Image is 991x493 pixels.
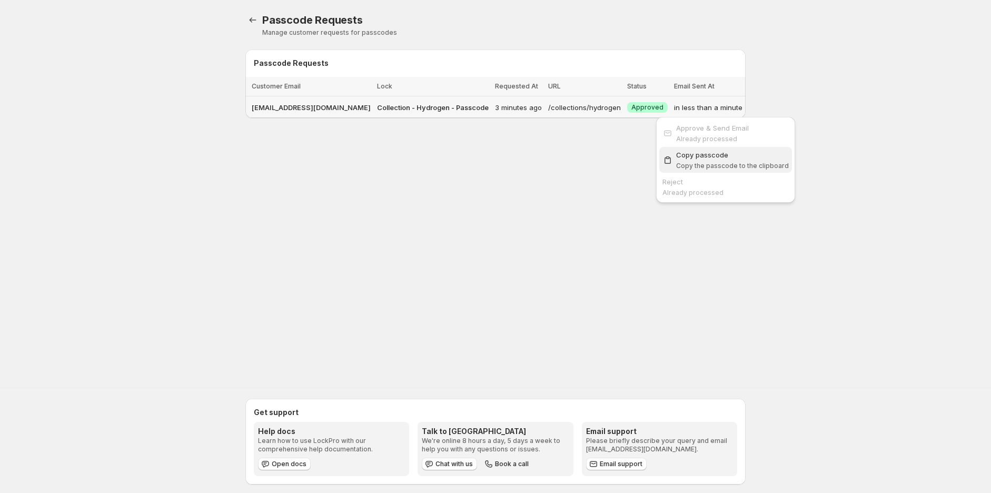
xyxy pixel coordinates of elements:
span: Open docs [272,460,306,468]
div: Copy passcode [676,150,789,160]
h2: Get support [254,407,737,418]
p: We're online 8 hours a day, 5 days a week to help you with any questions or issues. [422,437,569,453]
span: Lock [377,82,392,90]
a: Locks [245,13,260,27]
span: URL [548,82,561,90]
div: Approve & Send Email [676,123,789,133]
span: Copy the passcode to the clipboard [676,162,789,170]
button: Book a call [481,458,533,470]
span: Customer Email [252,82,301,90]
td: in less than a minute [671,96,746,119]
h3: Talk to [GEOGRAPHIC_DATA] [422,426,569,437]
span: Book a call [495,460,529,468]
a: Open docs [258,458,311,470]
p: Manage customer requests for passcodes [262,28,746,37]
span: Passcode Requests [262,14,363,26]
h3: Email support [586,426,733,437]
div: Reject [662,176,789,187]
span: Already processed [676,135,737,143]
span: Already processed [662,189,724,196]
span: Chat with us [435,460,473,468]
td: 3 minutes ago [492,96,545,119]
span: Email Sent At [674,82,715,90]
a: Email support [586,458,647,470]
span: Status [627,82,647,90]
span: Requested At [495,82,538,90]
p: Learn how to use LockPro with our comprehensive help documentation. [258,437,405,453]
span: [EMAIL_ADDRESS][DOMAIN_NAME] [252,103,371,112]
span: Approved [631,103,663,112]
span: Email support [600,460,642,468]
p: Please briefly describe your query and email [EMAIL_ADDRESS][DOMAIN_NAME]. [586,437,733,453]
h2: Passcode Requests [254,58,329,68]
span: /collections/hydrogen [548,103,621,112]
h3: Help docs [258,426,405,437]
span: Collection - Hydrogen - Passcode [377,103,489,112]
button: Chat with us [422,458,477,470]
